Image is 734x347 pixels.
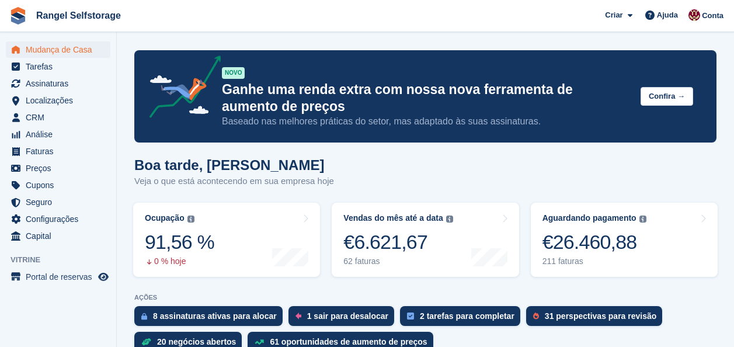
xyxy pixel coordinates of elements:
[134,157,334,173] h1: Boa tarde, [PERSON_NAME]
[26,211,96,227] span: Configurações
[288,306,400,332] a: 1 sair para desalocar
[32,6,126,25] a: Rangel Selfstorage
[134,294,716,301] p: AÇÕES
[400,306,526,332] a: 2 tarefas para completar
[688,9,700,21] img: Diana Moreira
[545,311,656,321] div: 31 perspectivas para revisão
[542,213,636,223] div: Aguardando pagamento
[134,306,288,332] a: 8 assinaturas ativas para alocar
[26,177,96,193] span: Cupons
[657,9,678,21] span: Ajuda
[26,75,96,92] span: Assinaturas
[420,311,514,321] div: 2 tarefas para completar
[343,230,453,254] div: €6.621,67
[26,58,96,75] span: Tarefas
[134,175,334,188] p: Veja o que está acontecendo em sua empresa hoje
[133,203,320,277] a: Ocupação 91,56 % 0 % hoje
[531,203,718,277] a: Aguardando pagamento €26.460,88 211 faturas
[343,256,453,266] div: 62 faturas
[702,10,723,22] span: Conta
[526,306,668,332] a: 31 perspectivas para revisão
[6,41,110,58] a: menu
[6,109,110,126] a: menu
[6,211,110,227] a: menu
[26,126,96,143] span: Análise
[153,311,277,321] div: 8 assinaturas ativas para alocar
[26,92,96,109] span: Localizações
[26,160,96,176] span: Preços
[641,87,693,106] button: Confira →
[6,75,110,92] a: menu
[6,143,110,159] a: menu
[145,213,185,223] div: Ocupação
[140,55,221,122] img: price-adjustments-announcement-icon-8257ccfd72463d97f412b2fc003d46551f7dbcb40ab6d574587a9cd5c0d94...
[542,256,646,266] div: 211 faturas
[639,216,646,223] img: icon-info-grey-7440780725fd019a000dd9b08b2336e03edf1995a4989e88bcd33f0948082b44.svg
[6,269,110,285] a: menu
[145,256,214,266] div: 0 % hoje
[446,216,453,223] img: icon-info-grey-7440780725fd019a000dd9b08b2336e03edf1995a4989e88bcd33f0948082b44.svg
[255,339,264,345] img: price_increase_opportunities-93ffe204e8149a01c8c9dc8f82e8f89637d9d84a8eef4429ea346261dce0b2c0.svg
[187,216,194,223] img: icon-info-grey-7440780725fd019a000dd9b08b2336e03edf1995a4989e88bcd33f0948082b44.svg
[6,194,110,210] a: menu
[307,311,388,321] div: 1 sair para desalocar
[11,254,116,266] span: Vitrine
[141,338,151,346] img: deal-1b604bf984904fb50ccaf53a9ad4b4a5d6e5aea283cecdc64d6e3604feb123c2.svg
[6,58,110,75] a: menu
[605,9,622,21] span: Criar
[270,337,427,346] div: 61 oportunidades de aumento de preços
[96,270,110,284] a: Loja de pré-visualização
[6,126,110,143] a: menu
[26,143,96,159] span: Faturas
[533,313,539,320] img: prospect-51fa495bee0391a8d652442698ab0144808aea92771e9ea1ae160a38d050c398.svg
[141,313,147,320] img: active_subscription_to_allocate_icon-d502201f5373d7db506a760aba3b589e785aa758c864c3986d89f69b8ff3...
[26,228,96,244] span: Capital
[343,213,443,223] div: Vendas do mês até a data
[145,230,214,254] div: 91,56 %
[9,7,27,25] img: stora-icon-8386f47178a22dfd0bd8f6a31ec36ba5ce8667c1dd55bd0f319d3a0aa187defe.svg
[222,81,631,115] p: Ganhe uma renda extra com nossa nova ferramenta de aumento de preços
[26,109,96,126] span: CRM
[542,230,646,254] div: €26.460,88
[6,177,110,193] a: menu
[295,313,301,320] img: move_outs_to_deallocate_icon-f764333ba52eb49d3ac5e1228854f67142a1ed5810a6f6cc68b1a99e826820c5.svg
[26,194,96,210] span: Seguro
[222,67,245,79] div: NOVO
[6,92,110,109] a: menu
[222,115,631,128] p: Baseado nas melhores práticas do setor, mas adaptado às suas assinaturas.
[407,313,414,320] img: task-75834270c22a3079a89374b754ae025e5fb1db73e45f91037f5363f120a921f8.svg
[26,41,96,58] span: Mudança de Casa
[6,160,110,176] a: menu
[332,203,519,277] a: Vendas do mês até a data €6.621,67 62 faturas
[26,269,96,285] span: Portal de reservas
[6,228,110,244] a: menu
[157,337,236,346] div: 20 negócios abertos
